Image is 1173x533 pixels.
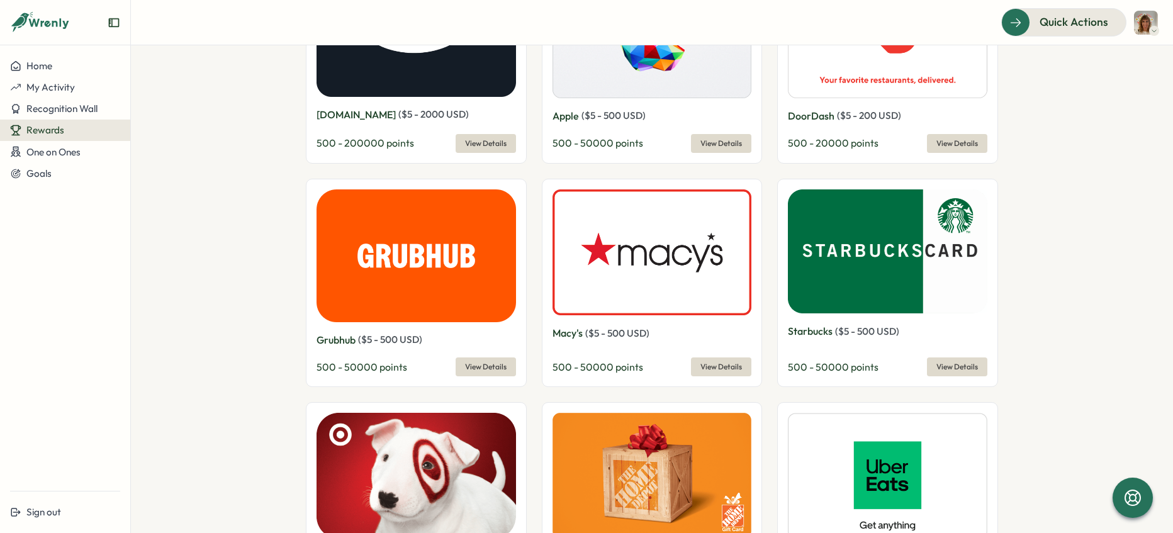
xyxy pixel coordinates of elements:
button: View Details [927,134,987,153]
button: Expand sidebar [108,16,120,29]
p: DoorDash [788,108,834,124]
span: ( $ 5 - 500 USD ) [585,327,649,339]
span: View Details [700,135,742,152]
span: ( $ 5 - 200 USD ) [837,109,901,121]
span: ( $ 5 - 500 USD ) [581,109,646,121]
span: View Details [936,358,978,376]
button: View Details [927,357,987,376]
img: Macy's [553,189,752,316]
button: View Details [691,134,751,153]
span: Goals [26,167,52,179]
button: Quick Actions [1001,8,1126,36]
span: Home [26,60,52,72]
p: Starbucks [788,323,833,339]
p: Macy's [553,325,583,341]
span: View Details [936,135,978,152]
span: ( $ 5 - 500 USD ) [835,325,899,337]
span: My Activity [26,81,75,93]
span: One on Ones [26,146,81,158]
button: View Details [691,357,751,376]
img: Grubhub [317,189,516,322]
p: Apple [553,108,579,124]
span: View Details [700,358,742,376]
span: ( $ 5 - 2000 USD ) [398,108,469,120]
span: 500 - 200000 points [317,137,414,149]
span: 500 - 50000 points [317,361,407,373]
button: View Details [456,134,516,153]
img: Starbucks [788,189,987,314]
span: Rewards [26,124,64,136]
span: View Details [465,358,507,376]
span: ( $ 5 - 500 USD ) [358,334,422,345]
span: 500 - 50000 points [553,137,643,149]
span: 500 - 20000 points [788,137,878,149]
span: 500 - 50000 points [553,361,643,373]
span: Quick Actions [1040,14,1108,30]
p: [DOMAIN_NAME] [317,107,396,123]
button: View Details [456,357,516,376]
span: Sign out [26,506,61,518]
span: View Details [465,135,507,152]
span: 500 - 50000 points [788,361,878,373]
span: Recognition Wall [26,103,98,115]
p: Grubhub [317,332,356,348]
img: Jessi Bull [1134,11,1158,35]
